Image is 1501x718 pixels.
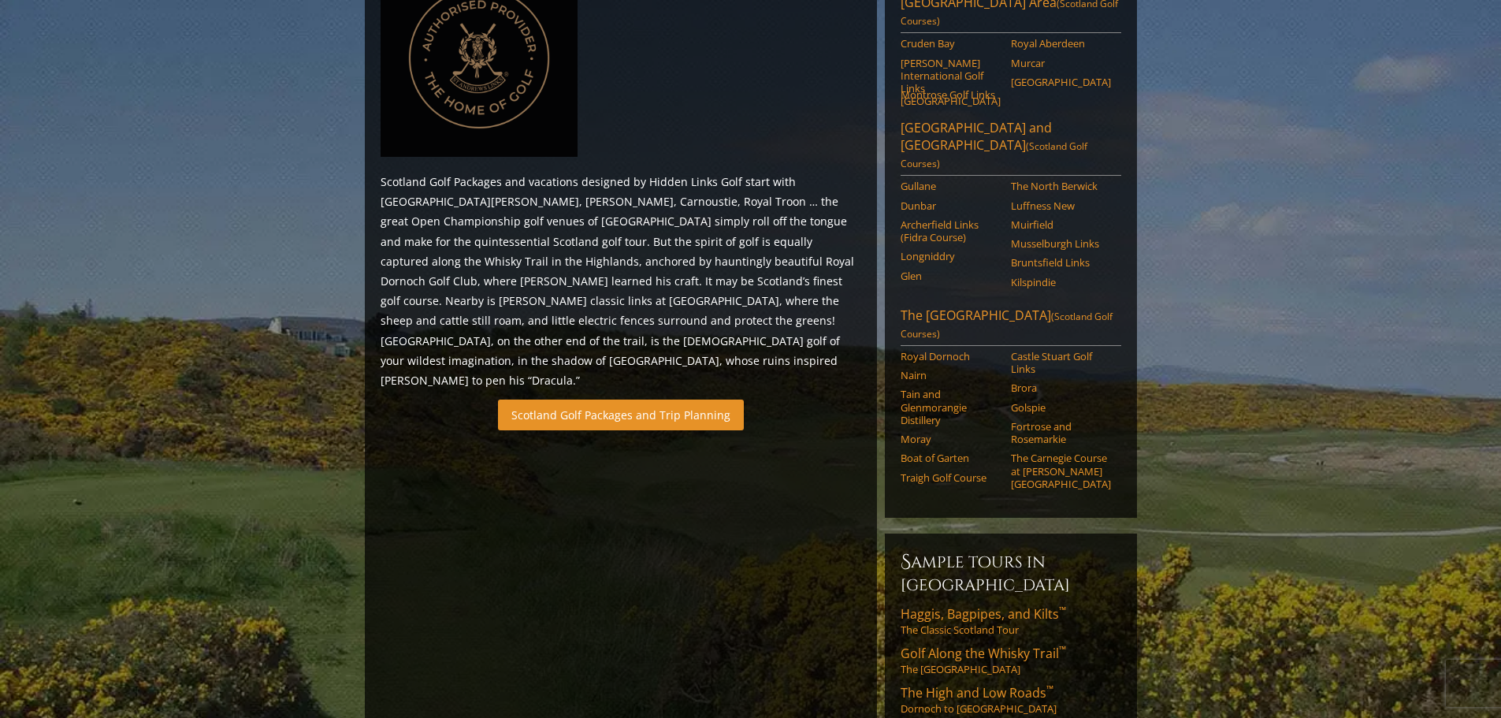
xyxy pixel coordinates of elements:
a: Nairn [901,369,1001,381]
a: Bruntsfield Links [1011,256,1111,269]
a: The Carnegie Course at [PERSON_NAME][GEOGRAPHIC_DATA] [1011,452,1111,490]
iframe: Sir-Nick-favorite-Open-Rota-Venues [381,440,861,710]
span: (Scotland Golf Courses) [901,140,1087,170]
a: Glen [901,270,1001,282]
a: Castle Stuart Golf Links [1011,350,1111,376]
a: Golf Along the Whisky Trail™The [GEOGRAPHIC_DATA] [901,645,1121,676]
a: The North Berwick [1011,180,1111,192]
a: Traigh Golf Course [901,471,1001,484]
a: [GEOGRAPHIC_DATA] [1011,76,1111,88]
a: Royal Dornoch [901,350,1001,363]
span: The High and Low Roads [901,684,1053,701]
sup: ™ [1059,604,1066,617]
a: Boat of Garten [901,452,1001,464]
h6: Sample Tours in [GEOGRAPHIC_DATA] [901,549,1121,596]
a: Royal Aberdeen [1011,37,1111,50]
a: Haggis, Bagpipes, and Kilts™The Classic Scotland Tour [901,605,1121,637]
a: The [GEOGRAPHIC_DATA](Scotland Golf Courses) [901,307,1121,346]
a: Murcar [1011,57,1111,69]
sup: ™ [1059,643,1066,657]
a: Golspie [1011,401,1111,414]
a: [PERSON_NAME] International Golf Links [GEOGRAPHIC_DATA] [901,57,1001,108]
a: Luffness New [1011,199,1111,212]
span: Haggis, Bagpipes, and Kilts [901,605,1066,623]
span: (Scotland Golf Courses) [901,310,1113,340]
a: Musselburgh Links [1011,237,1111,250]
a: Gullane [901,180,1001,192]
a: Longniddry [901,250,1001,262]
a: Muirfield [1011,218,1111,231]
a: Brora [1011,381,1111,394]
a: [GEOGRAPHIC_DATA] and [GEOGRAPHIC_DATA](Scotland Golf Courses) [901,119,1121,176]
sup: ™ [1046,683,1053,696]
a: Scotland Golf Packages and Trip Planning [498,400,744,430]
span: Golf Along the Whisky Trail [901,645,1066,662]
a: Kilspindie [1011,276,1111,288]
a: Dunbar [901,199,1001,212]
a: Fortrose and Rosemarkie [1011,420,1111,446]
a: Montrose Golf Links [901,88,1001,101]
p: Scotland Golf Packages and vacations designed by Hidden Links Golf start with [GEOGRAPHIC_DATA][P... [381,172,861,390]
a: Tain and Glenmorangie Distillery [901,388,1001,426]
a: Moray [901,433,1001,445]
a: Cruden Bay [901,37,1001,50]
a: Archerfield Links (Fidra Course) [901,218,1001,244]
